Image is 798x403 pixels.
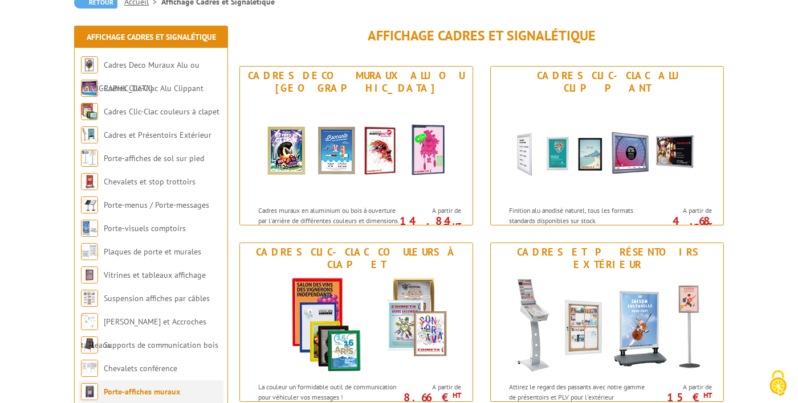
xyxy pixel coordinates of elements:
img: Cimaises et Accroches tableaux [81,313,98,330]
a: Porte-affiches muraux [104,386,180,397]
img: Vitrines et tableaux affichage [81,266,98,283]
a: Porte-visuels comptoirs [104,223,186,233]
p: Cadres muraux en aluminium ou bois à ouverture par l'arrière de différentes couleurs et dimension... [258,205,400,245]
img: Porte-menus / Porte-messages [81,196,98,213]
img: Cadres Clic-Clac couleurs à clapet [251,274,462,376]
img: Cadres Clic-Clac couleurs à clapet [81,103,98,120]
p: Attirez le regard des passants avec notre gamme de présentoirs et PLV pour l'extérieur [509,382,650,401]
a: Cadres Clic-Clac couleurs à clapet [104,106,219,117]
sup: HT [703,221,712,231]
div: Cadres et Présentoirs Extérieur [494,246,720,271]
span: A partir de [654,206,712,215]
img: Cadres Clic-Clac Alu Clippant [502,97,712,200]
img: Porte-visuels comptoirs [81,220,98,237]
img: Plaques de porte et murales [81,243,98,260]
img: Cadres et Présentoirs Extérieur [502,274,712,376]
a: Plaques de porte et murales [104,246,201,257]
a: Suspension affiches par câbles [104,293,210,303]
img: Cookies (fenêtre modale) [764,369,792,397]
a: Chevalets conférence [104,363,177,373]
a: Cadres Clic-Clac Alu Clippant [104,83,203,93]
a: Porte-menus / Porte-messages [104,200,209,210]
img: Porte-affiches muraux [81,383,98,400]
a: Affichage Cadres et Signalétique [87,32,216,42]
h1: Affichage Cadres et Signalétique [239,28,724,43]
sup: HT [703,390,712,400]
a: Cadres et Présentoirs Extérieur [104,130,211,140]
p: La couleur un formidable outil de communication pour véhiculer vos messages ! [258,382,400,401]
a: Cadres Deco Muraux Alu ou [GEOGRAPHIC_DATA] Cadres Deco Muraux Alu ou Bois Cadres muraux en alumi... [239,66,473,225]
a: [PERSON_NAME] et Accroches tableaux [81,316,206,350]
sup: HT [453,390,461,400]
p: 15 € [648,394,712,401]
img: Chevalets conférence [81,360,98,377]
a: Cadres Clic-Clac Alu Clippant Cadres Clic-Clac Alu Clippant Finition alu anodisé naturel, tous le... [490,66,724,225]
img: Cadres Deco Muraux Alu ou Bois [81,56,98,73]
p: Finition alu anodisé naturel, tous les formats standards disponibles sur stock. [509,205,650,225]
span: A partir de [403,383,461,392]
a: Cadres Clic-Clac couleurs à clapet Cadres Clic-Clac couleurs à clapet La couleur un formidable ou... [239,242,473,402]
img: Cadres Deco Muraux Alu ou Bois [251,97,462,200]
img: Cadres et Présentoirs Extérieur [81,126,98,143]
div: Cadres Clic-Clac Alu Clippant [494,69,720,94]
sup: HT [453,221,461,231]
a: Cadres et Présentoirs Extérieur Cadres et Présentoirs Extérieur Attirez le regard des passants av... [490,242,724,402]
a: Cadres Deco Muraux Alu ou [GEOGRAPHIC_DATA] [81,60,199,93]
p: 14.84 € [397,217,461,231]
span: A partir de [654,383,712,392]
a: Vitrines et tableaux affichage [104,270,206,280]
p: 4.68 € [648,217,712,231]
a: Chevalets et stop trottoirs [104,176,196,187]
img: Chevalets et stop trottoirs [81,173,98,190]
span: A partir de [403,206,461,215]
div: Cadres Clic-Clac couleurs à clapet [243,246,470,271]
img: Suspension affiches par câbles [81,290,98,307]
button: Cookies (fenêtre modale) [758,364,798,403]
a: Porte-affiches de sol sur pied [104,153,204,163]
div: Cadres Deco Muraux Alu ou [GEOGRAPHIC_DATA] [243,69,470,94]
a: Supports de communication bois [104,340,218,350]
img: Porte-affiches de sol sur pied [81,150,98,167]
p: 8.66 € [397,394,461,401]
